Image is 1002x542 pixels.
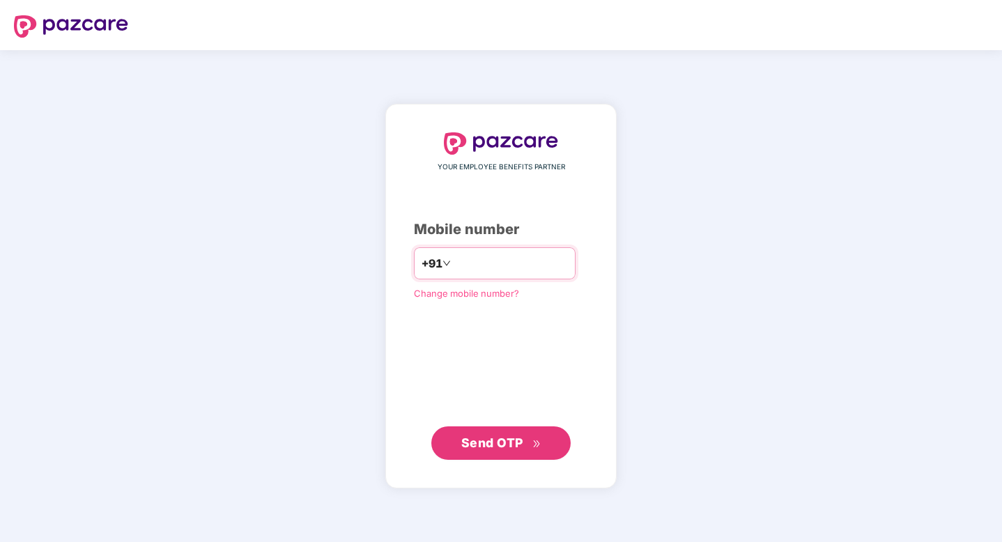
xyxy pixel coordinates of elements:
[14,15,128,38] img: logo
[414,219,588,240] div: Mobile number
[532,440,541,449] span: double-right
[431,426,571,460] button: Send OTPdouble-right
[438,162,565,173] span: YOUR EMPLOYEE BENEFITS PARTNER
[414,288,519,299] a: Change mobile number?
[442,259,451,268] span: down
[461,435,523,450] span: Send OTP
[444,132,558,155] img: logo
[422,255,442,272] span: +91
